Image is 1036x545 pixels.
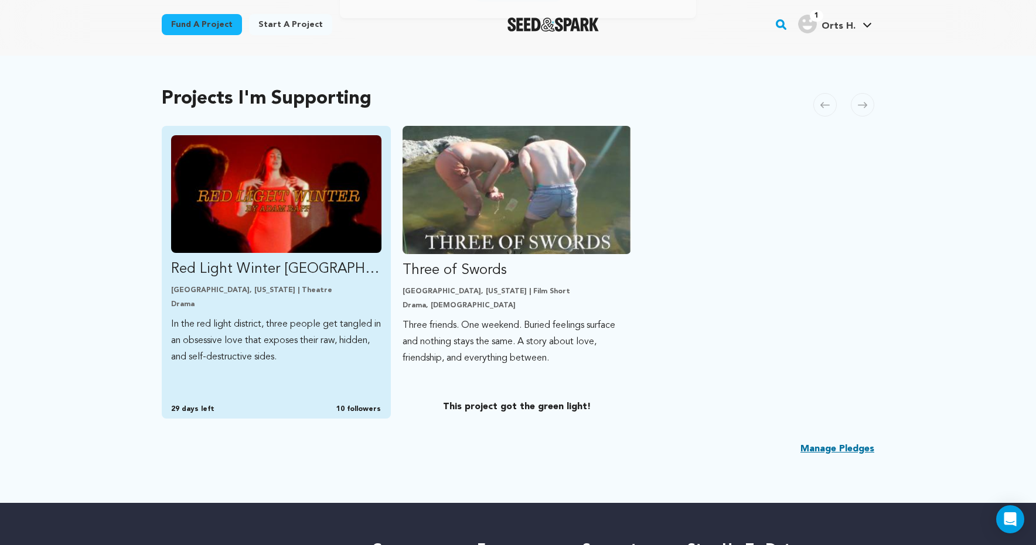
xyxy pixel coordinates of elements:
[798,15,817,33] img: user.png
[403,261,632,280] p: Three of Swords
[162,14,242,35] a: Fund a project
[162,91,372,107] h2: Projects I'm Supporting
[171,405,214,414] span: 29 days left
[996,505,1024,533] div: Open Intercom Messenger
[507,18,599,32] a: Seed&Spark Homepage
[810,10,823,22] span: 1
[171,260,381,279] p: Red Light Winter [GEOGRAPHIC_DATA]
[403,301,632,310] p: Drama, [DEMOGRAPHIC_DATA]
[796,12,874,37] span: Orts H.'s Profile
[798,15,856,33] div: Orts H.'s Profile
[507,18,599,32] img: Seed&Spark Logo Dark Mode
[403,400,632,414] p: This project got the green light!
[403,287,632,296] p: [GEOGRAPHIC_DATA], [US_STATE] | Film Short
[171,300,381,309] p: Drama
[249,14,332,35] a: Start a project
[171,135,381,365] a: Fund Red Light Winter Los Angeles
[800,442,874,456] a: Manage Pledges
[171,316,381,365] p: In the red light district, three people get tangled in an obsessive love that exposes their raw, ...
[403,126,632,366] a: Fund Three of Swords
[796,12,874,33] a: Orts H.'s Profile
[403,317,632,366] p: Three friends. One weekend. Buried feelings surface and nothing stays the same. A story about lov...
[822,22,856,31] span: Orts H.
[336,405,381,414] span: 10 followers
[171,286,381,295] p: [GEOGRAPHIC_DATA], [US_STATE] | Theatre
